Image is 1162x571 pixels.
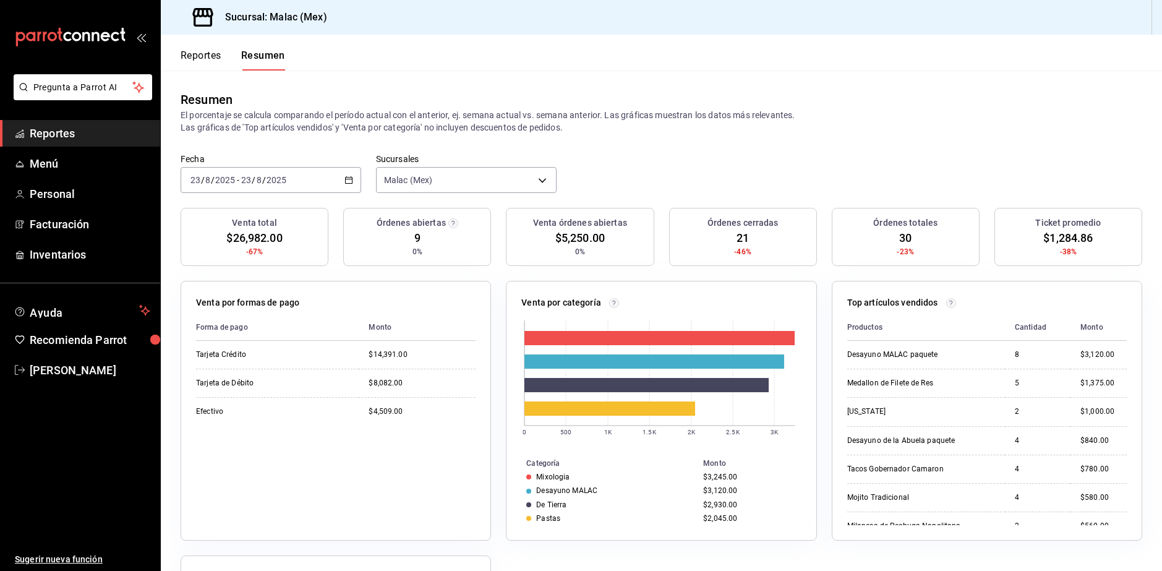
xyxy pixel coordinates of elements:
span: -38% [1060,246,1077,257]
input: -- [241,175,252,185]
button: Pregunta a Parrot AI [14,74,152,100]
text: 1.5K [643,429,657,436]
div: Milanesa de Pechuga Napolitana [847,521,971,531]
div: 8 [1015,350,1061,360]
button: Resumen [241,49,285,71]
div: Tarjeta Crédito [196,350,320,360]
span: [PERSON_NAME] [30,362,150,379]
div: Desayuno MALAC paquete [847,350,971,360]
div: Desayuno MALAC [536,486,597,495]
th: Monto [698,457,816,470]
span: 21 [737,230,749,246]
h3: Órdenes totales [873,217,938,230]
h3: Órdenes cerradas [707,217,779,230]
div: $580.00 [1080,492,1127,503]
div: 2 [1015,406,1061,417]
th: Productos [847,314,1005,341]
input: ---- [266,175,287,185]
text: 3K [771,429,779,436]
h3: Venta órdenes abiertas [533,217,627,230]
span: Malac (Mex) [384,174,432,186]
h3: Sucursal: Malac (Mex) [215,10,327,25]
div: 2 [1015,521,1061,531]
div: Resumen [181,90,233,109]
div: Tacos Gobernador Camaron [847,464,971,474]
div: navigation tabs [181,49,285,71]
text: 0 [523,429,526,436]
div: $2,930.00 [703,500,796,509]
div: Tarjeta de Débito [196,378,320,389]
text: 2K [688,429,696,436]
span: / [211,175,215,185]
label: Sucursales [376,155,557,163]
div: Pastas [536,514,560,523]
div: Mixologia [536,473,570,481]
p: Venta por categoría [521,296,601,309]
span: Facturación [30,216,150,233]
div: Mojito Tradicional [847,492,971,503]
th: Forma de pago [196,314,359,341]
div: $2,045.00 [703,514,796,523]
text: 1K [604,429,612,436]
div: $4,509.00 [369,406,476,417]
span: / [252,175,255,185]
div: $1,375.00 [1080,378,1127,389]
div: $3,120.00 [1080,350,1127,360]
span: Pregunta a Parrot AI [33,81,133,94]
span: Inventarios [30,246,150,263]
div: [US_STATE] [847,406,971,417]
div: 4 [1015,492,1061,503]
p: Top artículos vendidos [847,296,938,309]
div: 4 [1015,436,1061,446]
span: Sugerir nueva función [15,553,150,566]
div: $1,000.00 [1080,406,1127,417]
div: $14,391.00 [369,350,476,360]
span: / [262,175,266,185]
span: / [201,175,205,185]
th: Categoría [506,457,698,470]
span: Personal [30,186,150,202]
div: 4 [1015,464,1061,474]
input: -- [205,175,211,185]
div: 5 [1015,378,1061,389]
span: - [237,175,239,185]
th: Monto [359,314,476,341]
input: -- [256,175,262,185]
input: -- [190,175,201,185]
input: ---- [215,175,236,185]
div: Desayuno de la Abuela paquete [847,436,971,446]
div: $840.00 [1080,436,1127,446]
span: $5,250.00 [555,230,605,246]
div: Medallon de Filete de Res [847,378,971,389]
div: $780.00 [1080,464,1127,474]
span: -23% [897,246,914,257]
div: $8,082.00 [369,378,476,389]
a: Pregunta a Parrot AI [9,90,152,103]
div: $3,245.00 [703,473,796,481]
p: El porcentaje se calcula comparando el período actual con el anterior, ej. semana actual vs. sema... [181,109,1142,134]
span: -67% [246,246,263,257]
p: Venta por formas de pago [196,296,299,309]
h3: Órdenes abiertas [377,217,446,230]
span: Recomienda Parrot [30,332,150,348]
button: Reportes [181,49,221,71]
h3: Venta total [232,217,276,230]
span: $26,982.00 [226,230,282,246]
button: open_drawer_menu [136,32,146,42]
div: Efectivo [196,406,320,417]
span: -46% [734,246,751,257]
span: Reportes [30,125,150,142]
div: $560.00 [1080,521,1127,531]
th: Monto [1070,314,1127,341]
text: 2.5K [727,429,740,436]
h3: Ticket promedio [1035,217,1101,230]
th: Cantidad [1005,314,1070,341]
div: De Tierra [536,500,566,509]
label: Fecha [181,155,361,163]
span: Ayuda [30,303,134,318]
span: 30 [899,230,912,246]
text: 500 [560,429,571,436]
span: 0% [412,246,422,257]
span: Menú [30,155,150,172]
div: $3,120.00 [703,486,796,495]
